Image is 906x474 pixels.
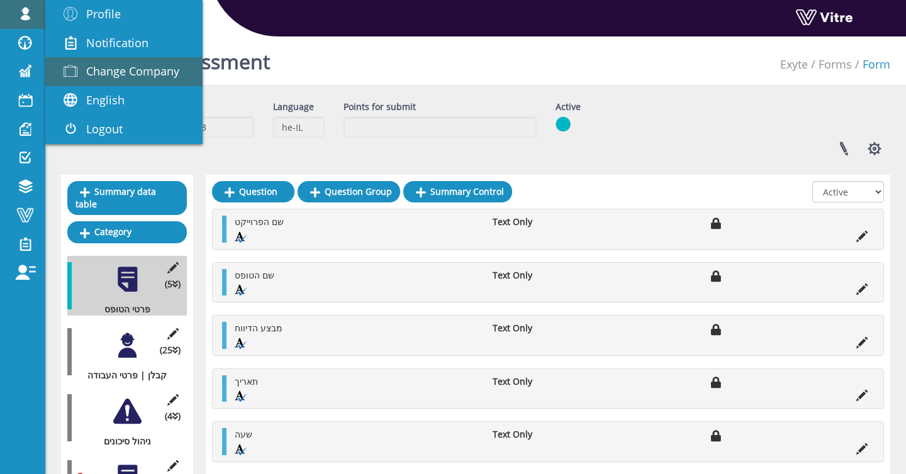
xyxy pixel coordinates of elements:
label: Language [273,101,314,113]
li: Form [852,57,890,73]
span: Logout [86,121,123,136]
div: ניהול סיכונים [67,435,177,448]
span: (25 ) [160,344,181,356]
a: Forms [819,57,852,72]
div: פרטי הטופס [67,303,177,316]
a: Logout [45,115,203,144]
img: yes [556,116,571,132]
span: Notification [86,35,148,50]
a: Summary Control [403,181,512,202]
span: שם הטופס [235,269,274,281]
span: English [86,92,125,107]
a: Notification [45,29,203,58]
li: Text Only [486,216,583,228]
li: Text Only [486,322,583,334]
a: Question Group [298,181,400,202]
span: מבצע הדיווח [235,322,282,334]
span: תאריך [235,375,258,387]
a: Summary data table [67,181,187,215]
span: (5 ) [165,278,181,290]
span: Profile [86,6,121,21]
a: English [45,86,203,115]
a: Category [67,221,187,243]
li: Text Only [486,428,583,441]
span: Change Company [86,63,179,79]
li: Text Only [486,269,583,282]
span: שם הפרוייקט [235,216,284,228]
span: (4 ) [165,410,181,422]
li: Text Only [486,375,583,388]
div: קבלן | פרטי העבודה [67,369,177,382]
span: שעה [235,428,252,440]
label: Points for submit [344,101,416,113]
a: Exyte [780,57,808,72]
a: Change Company [45,57,203,86]
label: Active [556,101,581,113]
a: Question [212,181,294,202]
